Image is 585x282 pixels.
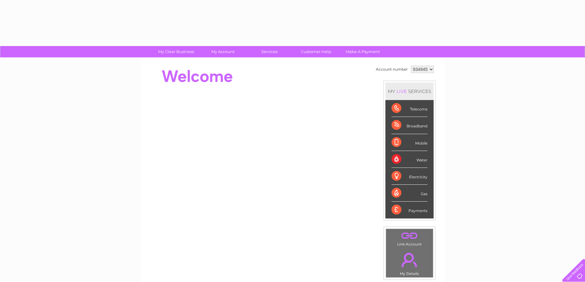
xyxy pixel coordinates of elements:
[388,230,431,241] a: .
[386,229,433,248] td: Link Account
[388,249,431,271] a: .
[392,168,427,185] div: Electricity
[385,83,434,100] div: MY SERVICES
[374,64,409,75] td: Account number
[392,134,427,151] div: Mobile
[392,202,427,218] div: Payments
[392,151,427,168] div: Water
[151,46,201,57] a: My Clear Business
[244,46,295,57] a: Services
[197,46,248,57] a: My Account
[386,248,433,278] td: My Details
[392,185,427,202] div: Gas
[291,46,341,57] a: Customer Help
[395,88,408,94] div: LIVE
[392,117,427,134] div: Broadband
[337,46,388,57] a: Make A Payment
[392,100,427,117] div: Telecoms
